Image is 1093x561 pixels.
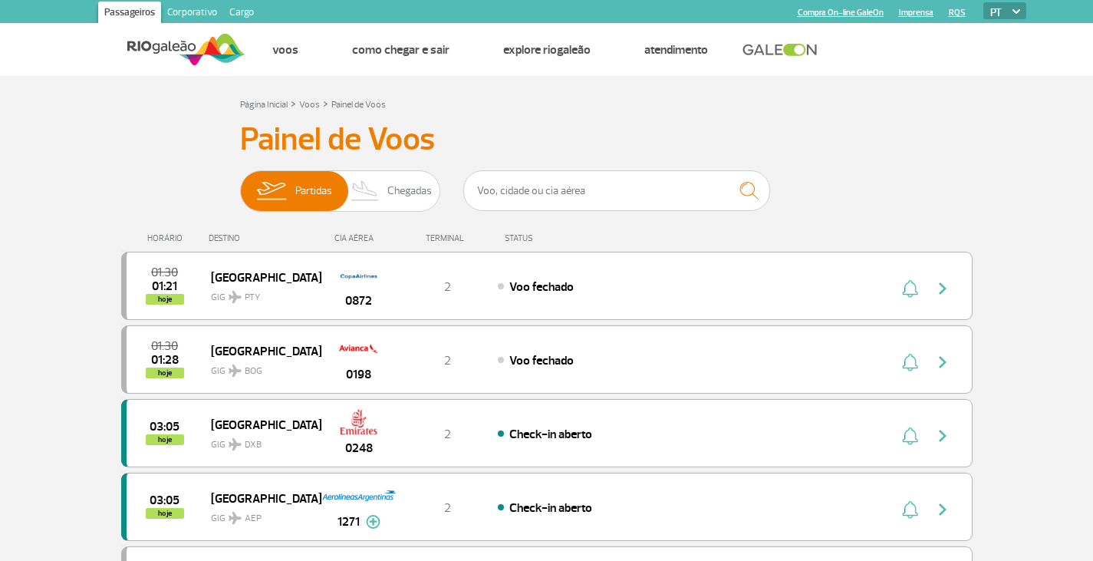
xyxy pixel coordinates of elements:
[444,353,451,368] span: 2
[345,439,373,457] span: 0248
[151,355,179,365] span: 2025-08-28 01:28:00
[902,500,918,519] img: sino-painel-voo.svg
[211,267,309,287] span: [GEOGRAPHIC_DATA]
[463,170,770,211] input: Voo, cidade ou cia aérea
[240,99,288,111] a: Página Inicial
[798,8,884,18] a: Compra On-line GaleOn
[146,294,184,305] span: hoje
[211,488,309,508] span: [GEOGRAPHIC_DATA]
[151,341,178,351] span: 2025-08-28 01:30:00
[509,427,592,442] span: Check-in aberto
[323,94,328,112] a: >
[245,365,262,378] span: BOG
[245,438,262,452] span: DXB
[902,427,918,445] img: sino-painel-voo.svg
[902,353,918,371] img: sino-painel-voo.svg
[397,233,497,243] div: TERMINAL
[126,233,209,243] div: HORÁRIO
[331,99,386,111] a: Painel de Voos
[229,512,242,524] img: destiny_airplane.svg
[899,8,933,18] a: Imprensa
[150,495,179,506] span: 2025-08-28 03:05:00
[211,356,309,378] span: GIG
[352,42,449,58] a: Como chegar e sair
[98,2,161,26] a: Passageiros
[933,353,952,371] img: seta-direita-painel-voo.svg
[272,42,298,58] a: Voos
[211,503,309,526] span: GIG
[240,120,854,159] h3: Painel de Voos
[366,515,380,529] img: mais-info-painel-voo.svg
[211,414,309,434] span: [GEOGRAPHIC_DATA]
[295,171,332,211] span: Partidas
[933,427,952,445] img: seta-direita-painel-voo.svg
[211,282,309,305] span: GIG
[444,500,451,516] span: 2
[299,99,320,111] a: Voos
[223,2,260,26] a: Cargo
[247,171,295,211] img: slider-embarque
[509,279,574,295] span: Voo fechado
[151,267,178,278] span: 2025-08-28 01:30:00
[245,512,262,526] span: AEP
[497,233,622,243] div: STATUS
[291,94,296,112] a: >
[345,292,372,310] span: 0872
[444,279,451,295] span: 2
[444,427,451,442] span: 2
[229,365,242,377] img: destiny_airplane.svg
[152,281,177,292] span: 2025-08-28 01:21:00
[933,500,952,519] img: seta-direita-painel-voo.svg
[146,508,184,519] span: hoje
[503,42,591,58] a: Explore RIOgaleão
[933,279,952,298] img: seta-direita-painel-voo.svg
[211,430,309,452] span: GIG
[387,171,432,211] span: Chegadas
[321,233,397,243] div: CIA AÉREA
[644,42,708,58] a: Atendimento
[161,2,223,26] a: Corporativo
[245,291,260,305] span: PTY
[209,233,321,243] div: DESTINO
[211,341,309,361] span: [GEOGRAPHIC_DATA]
[229,438,242,450] img: destiny_airplane.svg
[337,513,360,531] span: 1271
[346,365,371,384] span: 0198
[949,8,966,18] a: RQS
[509,353,574,368] span: Voo fechado
[146,434,184,445] span: hoje
[229,291,242,303] img: destiny_airplane.svg
[902,279,918,298] img: sino-painel-voo.svg
[343,171,388,211] img: slider-desembarque
[150,421,179,432] span: 2025-08-28 03:05:00
[146,368,184,378] span: hoje
[509,500,592,516] span: Check-in aberto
